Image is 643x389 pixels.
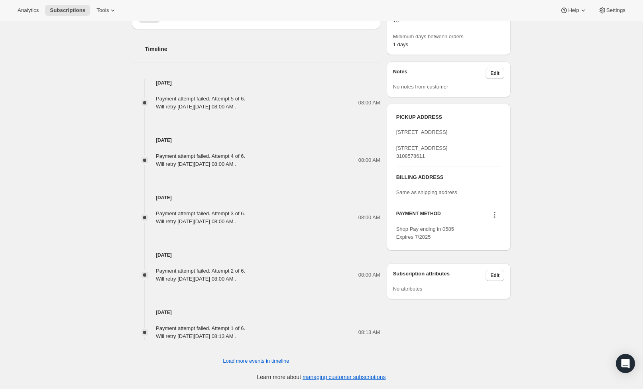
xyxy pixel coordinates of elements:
[132,194,380,202] h4: [DATE]
[568,7,579,14] span: Help
[594,5,630,16] button: Settings
[132,308,380,316] h4: [DATE]
[393,270,486,281] h3: Subscription attributes
[396,210,441,221] h3: PAYMENT METHOD
[358,156,380,164] span: 08:00 AM
[45,5,90,16] button: Subscriptions
[156,95,245,111] div: Payment attempt failed. Attempt 5 of 6. Will retry [DATE][DATE] 08:00 AM .
[490,272,499,279] span: Edit
[606,7,625,14] span: Settings
[486,68,504,79] button: Edit
[303,374,386,380] a: managing customer subscriptions
[616,354,635,373] div: Open Intercom Messenger
[393,84,448,90] span: No notes from customer
[393,41,408,47] span: 1 days
[486,270,504,281] button: Edit
[358,271,380,279] span: 08:00 AM
[555,5,592,16] button: Help
[92,5,122,16] button: Tools
[257,373,386,381] p: Learn more about
[393,286,423,292] span: No attributes
[132,251,380,259] h4: [DATE]
[132,79,380,87] h4: [DATE]
[156,152,245,168] div: Payment attempt failed. Attempt 4 of 6. Will retry [DATE][DATE] 08:00 AM .
[18,7,39,14] span: Analytics
[490,70,499,77] span: Edit
[96,7,109,14] span: Tools
[396,129,448,159] span: [STREET_ADDRESS] [STREET_ADDRESS] 3108578611
[132,136,380,144] h4: [DATE]
[145,45,380,53] h2: Timeline
[396,189,457,195] span: Same as shipping address
[393,33,504,41] span: Minimum days between orders
[156,267,245,283] div: Payment attempt failed. Attempt 2 of 6. Will retry [DATE][DATE] 08:00 AM .
[358,214,380,222] span: 08:00 AM
[396,226,454,240] span: Shop Pay ending in 0585 Expires 7/2025
[223,357,289,365] span: Load more events in timeline
[396,113,501,121] h3: PICKUP ADDRESS
[156,210,245,226] div: Payment attempt failed. Attempt 3 of 6. Will retry [DATE][DATE] 08:00 AM .
[393,68,486,79] h3: Notes
[50,7,85,14] span: Subscriptions
[358,328,380,336] span: 08:13 AM
[396,173,501,181] h3: BILLING ADDRESS
[358,99,380,107] span: 08:00 AM
[156,324,245,340] div: Payment attempt failed. Attempt 1 of 6. Will retry [DATE][DATE] 08:13 AM .
[218,355,294,367] button: Load more events in timeline
[13,5,43,16] button: Analytics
